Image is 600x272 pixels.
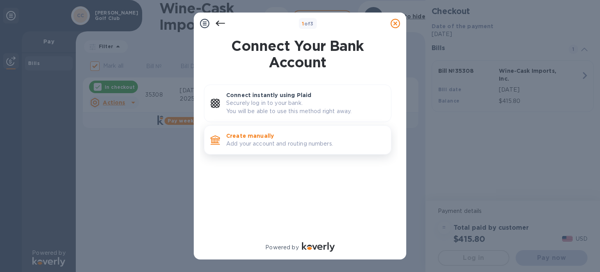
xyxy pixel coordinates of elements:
p: Securely log in to your bank. You will be able to use this method right away. [226,99,385,115]
h1: Connect Your Bank Account [201,38,395,70]
p: Powered by [265,243,298,252]
span: 1 [302,21,304,27]
p: Connect instantly using Plaid [226,91,385,99]
img: Logo [302,242,335,252]
b: of 3 [302,21,314,27]
p: Add your account and routing numbers. [226,140,385,148]
p: Create manually [226,132,385,140]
